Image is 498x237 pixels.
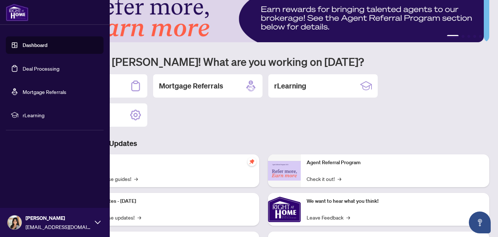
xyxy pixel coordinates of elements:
span: [EMAIL_ADDRESS][DOMAIN_NAME] [26,223,91,231]
h3: Brokerage & Industry Updates [38,138,489,149]
span: → [338,175,341,183]
img: We want to hear what you think! [268,193,301,226]
span: → [346,213,350,221]
span: → [137,213,141,221]
button: 3 [467,35,470,38]
span: [PERSON_NAME] [26,214,91,222]
a: Mortgage Referrals [23,88,66,95]
a: Leave Feedback→ [307,213,350,221]
img: Agent Referral Program [268,161,301,181]
a: Deal Processing [23,65,59,72]
span: rLearning [23,111,98,119]
button: 4 [473,35,476,38]
button: 1 [447,35,459,38]
a: Check it out!→ [307,175,341,183]
p: Platform Updates - [DATE] [77,197,253,205]
h2: Mortgage Referrals [159,81,223,91]
h1: Welcome back [PERSON_NAME]! What are you working on [DATE]? [38,55,489,68]
button: 2 [462,35,464,38]
p: Self-Help [77,159,253,167]
img: Profile Icon [8,216,22,229]
img: logo [6,4,28,21]
h2: rLearning [274,81,306,91]
p: Agent Referral Program [307,159,483,167]
p: We want to hear what you think! [307,197,483,205]
a: Dashboard [23,42,47,48]
span: → [134,175,138,183]
span: pushpin [248,157,256,166]
button: 5 [479,35,482,38]
button: Open asap [469,212,491,233]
